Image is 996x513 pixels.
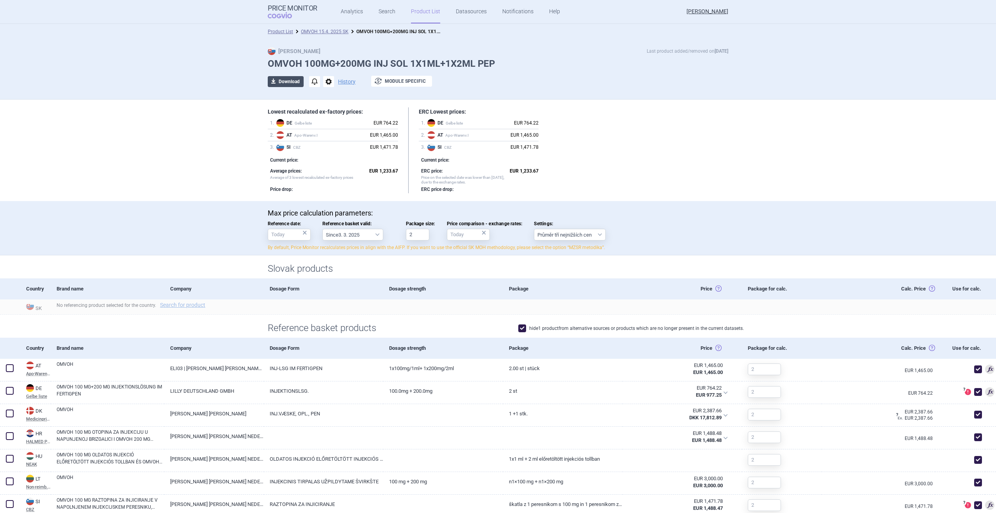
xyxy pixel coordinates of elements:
li: Product List [268,28,293,36]
div: Use for calc. [935,338,985,359]
div: Brand name [51,338,164,359]
span: ? [895,413,899,417]
button: Module specific [371,76,432,87]
div: Package for calc. [742,278,822,299]
div: DK [26,407,51,415]
input: 2 [748,386,781,398]
abbr: Medicinpriser [26,417,51,421]
img: Denmark [26,407,34,415]
span: 1 . [270,119,276,127]
img: Lithuania [26,475,34,483]
div: EUR 2,387.66DKK 17,812.89 [622,404,733,427]
div: EUR 2,387.66 [898,414,935,422]
abbr: NEAK [26,462,51,467]
a: EUR 1,488.48 [905,436,935,441]
div: Brand name [51,278,164,299]
a: 1X100MG/1ML+ 1X200MG/2ML [383,359,503,378]
div: DE [26,384,51,393]
a: Price MonitorCOGVIO [268,4,317,19]
a: EUR 1,465.00 [905,368,935,373]
div: × [482,228,486,237]
img: Slovenia [427,143,435,151]
strong: Price Monitor [268,4,317,12]
input: 2 [748,363,781,375]
strong: EUR 1,488.47 [693,505,723,511]
div: EUR 764.22 [514,119,539,127]
abbr: CBZ [26,508,51,512]
strong: DKK 17,812.89 [689,415,722,420]
div: EUR 3,000.00 [628,475,723,482]
li: OMVOH 100MG+200MG INJ SOL 1X1ML+1X2ML PEP [349,28,442,36]
div: EUR 764.22EUR 977.25 [622,381,733,404]
img: Croatia [26,429,34,437]
abbr: MZSR metodika [628,498,723,512]
div: EUR 1,471.78 [510,143,539,151]
span: Apo-Warenv.I [286,133,366,138]
div: Company [164,278,264,299]
a: 2.00 ST | Stück [503,359,622,378]
strong: AT [286,132,293,138]
a: 100.0mg + 200.0mg [383,381,503,401]
p: Last product added/removed on [647,47,728,55]
span: Used for calculation [985,365,994,374]
abbr: Gelbe liste [26,394,51,399]
img: SK [268,47,276,55]
img: Slovakia [26,302,34,310]
abbr: Apo-Warenv.I [26,372,51,376]
input: 2 [748,477,781,488]
strong: AT [438,132,445,138]
div: Dosage strength [383,338,503,359]
a: OMVOH 100 MG+200 MG INJEKTIONSLÖSUNG IM FERTIGPEN [57,383,164,397]
strong: Price drop: [270,187,293,192]
strong: SI [286,144,292,150]
a: LTLTNon-reimb. list [20,474,51,489]
div: EUR 1,471.78 [628,498,723,505]
button: History [338,79,356,84]
a: [PERSON_NAME] [PERSON_NAME] [164,404,264,423]
span: ? [962,387,966,392]
div: EUR 2,387.66 [628,407,722,414]
a: N1×100 mg + N1×200 mg [503,472,622,491]
img: Germany [26,384,34,392]
span: CBZ [286,145,366,150]
abbr: Nájdená cena bez odpočtu prirážky distribútora [628,430,722,444]
div: HR [26,429,51,438]
div: HU [26,452,51,461]
div: Package [503,338,622,359]
small: Price on the selected date was lower than [DATE], due to the exchange rates. [421,175,506,185]
a: OLDATOS INJEKCIÓ ELŐRETÖLTÖTT INJEKCIÓS TOLLBAN [264,449,383,468]
div: Package [503,278,622,299]
h1: Reference basket products [268,322,728,334]
a: LILLY DEUTSCHLAND GMBH [164,381,264,401]
span: Reference basket valid: [322,221,394,226]
abbr: Nájdená cena bez odpočtu marže distribútora [628,407,722,421]
strong: SI [438,144,443,150]
img: Hungary [26,452,34,460]
span: Settings: [534,221,606,226]
input: 2 [748,431,781,443]
div: Dosage Form [264,338,383,359]
img: Germany [427,119,435,127]
span: ? [962,501,966,505]
span: Ex. [898,416,903,420]
img: Slovenia [276,143,284,151]
div: EUR 1,488.48EUR 1,488.48 [622,427,733,449]
abbr: MZSR metodika (hradené LP na recept) [628,385,722,399]
a: SISICBZ [20,497,51,512]
span: Gelbe liste [438,121,510,126]
a: DKDKMedicinpriser [20,406,51,421]
small: Average of 3 lowest recalculated ex-factory prices [270,175,365,185]
div: Price [622,278,742,299]
span: 2 . [421,131,427,139]
input: 2 [748,499,781,511]
div: EUR 1,465.00 [370,131,398,139]
strong: Current price: [270,157,298,163]
strong: DE [438,120,445,126]
a: [PERSON_NAME] [PERSON_NAME] NEDERLAND B.V. [164,427,264,446]
strong: EUR 1,488.48 [692,437,722,443]
div: Package for calc. [742,338,822,359]
strong: EUR 3,000.00 [693,483,723,488]
div: SI [26,497,51,506]
p: By default, Price Monitor recalculates prices in align with the AIFP. If you want to use the offi... [268,244,728,251]
div: × [302,228,307,237]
